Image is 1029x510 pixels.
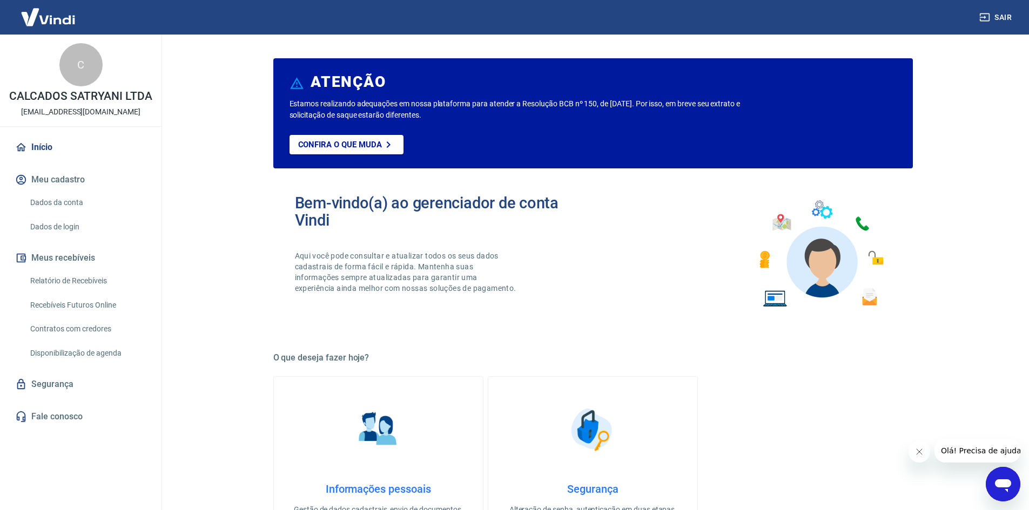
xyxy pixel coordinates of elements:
[934,439,1020,463] iframe: Mensagem da empresa
[26,192,149,214] a: Dados da conta
[13,246,149,270] button: Meus recebíveis
[26,270,149,292] a: Relatório de Recebíveis
[295,194,593,229] h2: Bem-vindo(a) ao gerenciador de conta Vindi
[566,403,620,457] img: Segurança
[26,294,149,316] a: Recebíveis Futuros Online
[909,441,930,463] iframe: Fechar mensagem
[977,8,1016,28] button: Sair
[351,403,405,457] img: Informações pessoais
[59,43,103,86] div: C
[26,318,149,340] a: Contratos com credores
[13,1,83,33] img: Vindi
[26,342,149,364] a: Disponibilização de agenda
[298,140,382,149] p: Confira o que muda
[13,405,149,429] a: Fale conosco
[273,352,913,363] h5: O que deseja fazer hoje?
[295,250,519,294] p: Aqui você pode consultar e atualizar todos os seus dados cadastrais de forma fácil e rápida. Mant...
[6,8,91,16] span: Olá! Precisa de ajuda?
[506,482,680,495] h4: Segurança
[9,91,152,102] p: CALCADOS SATRYANI LTDA
[26,216,149,238] a: Dados de login
[750,194,891,314] img: Imagem de um avatar masculino com diversos icones exemplificando as funcionalidades do gerenciado...
[290,98,775,121] p: Estamos realizando adequações em nossa plataforma para atender a Resolução BCB nº 150, de [DATE]....
[13,135,149,159] a: Início
[290,135,403,154] a: Confira o que muda
[311,77,386,87] h6: ATENÇÃO
[291,482,466,495] h4: Informações pessoais
[13,168,149,192] button: Meu cadastro
[13,372,149,396] a: Segurança
[986,467,1020,501] iframe: Botão para abrir a janela de mensagens
[21,106,140,118] p: [EMAIL_ADDRESS][DOMAIN_NAME]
